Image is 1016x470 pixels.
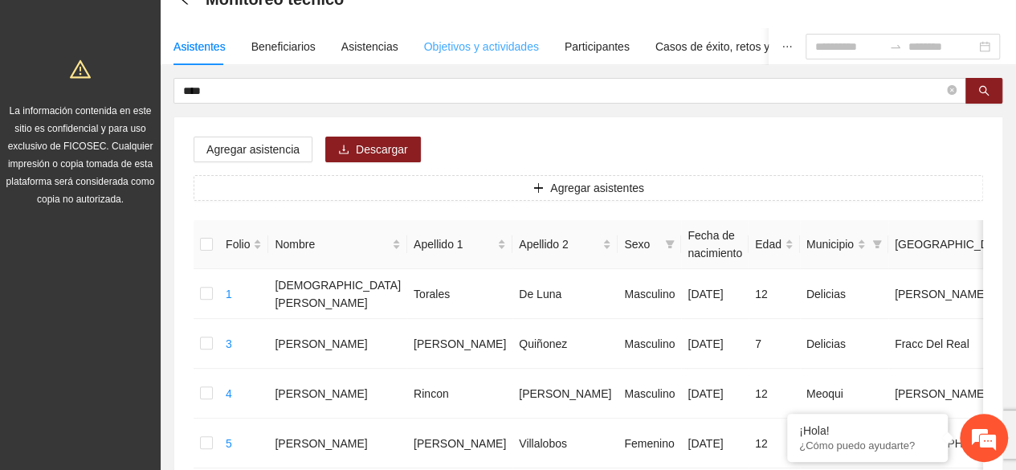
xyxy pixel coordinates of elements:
[8,305,306,362] textarea: Escriba su mensaje y pulse “Intro”
[965,78,1002,104] button: search
[799,439,936,452] p: ¿Cómo puedo ayudarte?
[407,419,512,468] td: [PERSON_NAME]
[93,148,222,310] span: Estamos en línea.
[226,337,232,350] a: 3
[895,235,1012,253] span: [GEOGRAPHIC_DATA]
[618,319,681,369] td: Masculino
[800,369,888,419] td: Meoqui
[512,319,618,369] td: Quiñonez
[512,419,618,468] td: Villalobos
[275,235,389,253] span: Nombre
[869,232,885,256] span: filter
[194,137,312,162] button: Agregar asistencia
[800,269,888,319] td: Delicias
[618,369,681,419] td: Masculino
[655,38,826,55] div: Casos de éxito, retos y obstáculos
[749,269,800,319] td: 12
[268,220,407,269] th: Nombre
[194,175,983,201] button: plusAgregar asistentes
[219,220,268,269] th: Folio
[978,85,989,98] span: search
[749,319,800,369] td: 7
[947,85,957,95] span: close-circle
[681,369,749,419] td: [DATE]
[226,437,232,450] a: 5
[512,269,618,319] td: De Luna
[749,220,800,269] th: Edad
[519,235,599,253] span: Apellido 2
[226,235,250,253] span: Folio
[618,269,681,319] td: Masculino
[338,144,349,157] span: download
[414,235,494,253] span: Apellido 1
[947,84,957,99] span: close-circle
[268,319,407,369] td: [PERSON_NAME]
[407,220,512,269] th: Apellido 1
[341,38,398,55] div: Asistencias
[624,235,659,253] span: Sexo
[226,387,232,400] a: 4
[173,38,226,55] div: Asistentes
[268,419,407,468] td: [PERSON_NAME]
[268,269,407,319] td: [DEMOGRAPHIC_DATA][PERSON_NAME]
[618,419,681,468] td: Femenino
[565,38,630,55] div: Participantes
[70,59,91,80] span: warning
[226,288,232,300] a: 1
[665,239,675,249] span: filter
[6,105,155,205] span: La información contenida en este sitio es confidencial y para uso exclusivo de FICOSEC. Cualquier...
[806,235,854,253] span: Municipio
[206,141,300,158] span: Agregar asistencia
[424,38,539,55] div: Objetivos y actividades
[407,269,512,319] td: Torales
[662,232,678,256] span: filter
[799,424,936,437] div: ¡Hola!
[681,269,749,319] td: [DATE]
[84,82,270,103] div: Chatee con nosotros ahora
[781,41,793,52] span: ellipsis
[681,319,749,369] td: [DATE]
[407,319,512,369] td: [PERSON_NAME]
[755,235,781,253] span: Edad
[889,40,902,53] span: to
[800,220,888,269] th: Municipio
[749,419,800,468] td: 12
[889,40,902,53] span: swap-right
[407,369,512,419] td: Rincon
[532,182,544,195] span: plus
[512,220,618,269] th: Apellido 2
[356,141,408,158] span: Descargar
[800,319,888,369] td: Delicias
[681,220,749,269] th: Fecha de nacimiento
[263,8,302,47] div: Minimizar ventana de chat en vivo
[268,369,407,419] td: [PERSON_NAME]
[769,28,806,65] button: ellipsis
[325,137,421,162] button: downloadDescargar
[681,419,749,468] td: [DATE]
[872,239,882,249] span: filter
[749,369,800,419] td: 12
[550,179,644,197] span: Agregar asistentes
[251,38,316,55] div: Beneficiarios
[512,369,618,419] td: [PERSON_NAME]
